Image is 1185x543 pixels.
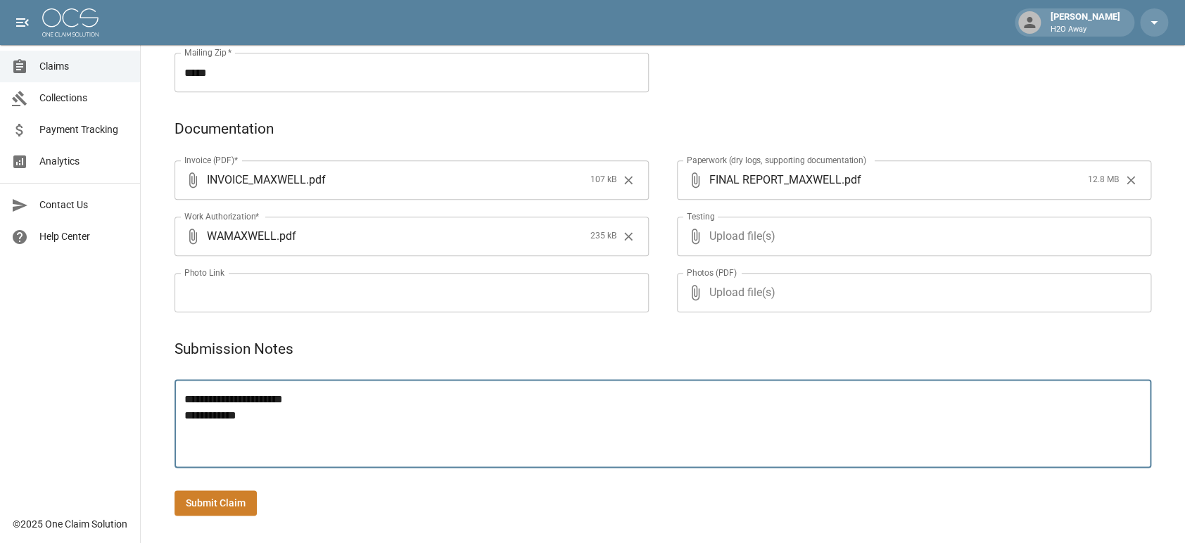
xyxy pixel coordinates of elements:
[184,154,239,166] label: Invoice (PDF)*
[277,228,296,244] span: . pdf
[207,172,306,188] span: INVOICE_MAXWELL
[42,8,99,37] img: ocs-logo-white-transparent.png
[184,267,224,279] label: Photo Link
[590,229,616,243] span: 235 kB
[1045,10,1126,35] div: [PERSON_NAME]
[687,210,714,222] label: Testing
[709,273,1113,312] span: Upload file(s)
[39,229,129,244] span: Help Center
[618,226,639,247] button: Clear
[8,8,37,37] button: open drawer
[39,59,129,74] span: Claims
[590,173,616,187] span: 107 kB
[207,228,277,244] span: WAMAXWELL
[842,172,861,188] span: . pdf
[1051,24,1120,36] p: H2O Away
[709,172,842,188] span: FINAL REPORT_MAXWELL
[39,122,129,137] span: Payment Tracking
[39,198,129,212] span: Contact Us
[618,170,639,191] button: Clear
[709,217,1113,256] span: Upload file(s)
[1120,170,1141,191] button: Clear
[39,154,129,169] span: Analytics
[184,46,232,58] label: Mailing Zip
[687,267,737,279] label: Photos (PDF)
[306,172,326,188] span: . pdf
[13,517,127,531] div: © 2025 One Claim Solution
[1088,173,1119,187] span: 12.8 MB
[39,91,129,106] span: Collections
[687,154,866,166] label: Paperwork (dry logs, supporting documentation)
[175,490,257,516] button: Submit Claim
[184,210,260,222] label: Work Authorization*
